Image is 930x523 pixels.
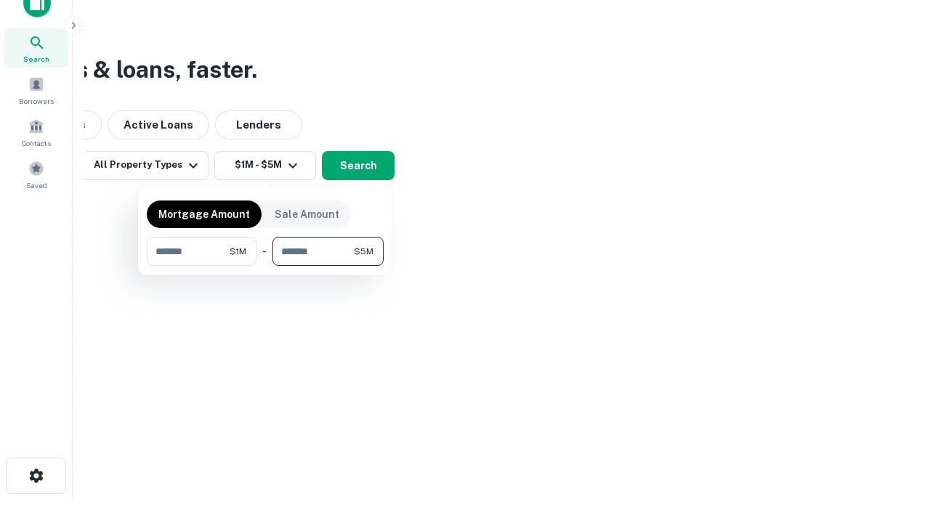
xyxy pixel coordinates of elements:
[262,237,267,266] div: -
[857,407,930,477] iframe: Chat Widget
[354,245,373,258] span: $5M
[230,245,246,258] span: $1M
[275,206,339,222] p: Sale Amount
[158,206,250,222] p: Mortgage Amount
